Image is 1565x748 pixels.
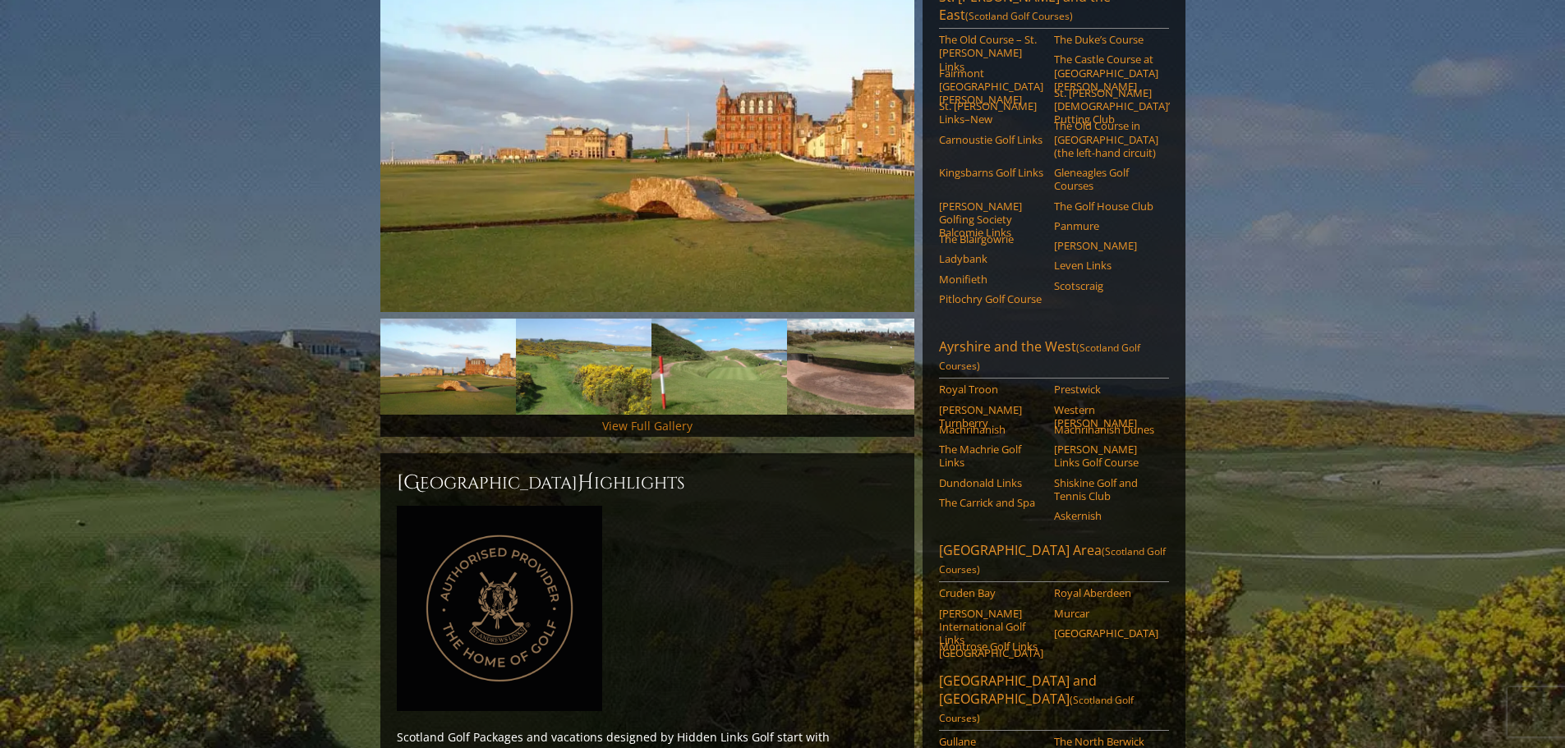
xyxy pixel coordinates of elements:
a: Western [PERSON_NAME] [1054,403,1158,430]
a: The Castle Course at [GEOGRAPHIC_DATA][PERSON_NAME] [1054,53,1158,93]
a: Cruden Bay [939,586,1043,599]
a: Monifieth [939,273,1043,286]
a: Ladybank [939,252,1043,265]
a: [GEOGRAPHIC_DATA] Area(Scotland Golf Courses) [939,541,1169,582]
span: (Scotland Golf Courses) [939,693,1134,725]
a: Shiskine Golf and Tennis Club [1054,476,1158,503]
h2: [GEOGRAPHIC_DATA] ighlights [397,470,898,496]
a: Askernish [1054,509,1158,522]
a: Royal Troon [939,383,1043,396]
a: Gleneagles Golf Courses [1054,166,1158,193]
a: [PERSON_NAME] Links Golf Course [1054,443,1158,470]
a: The Old Course – St. [PERSON_NAME] Links [939,33,1043,73]
a: Royal Aberdeen [1054,586,1158,599]
a: The Carrick and Spa [939,496,1043,509]
a: Pitlochry Golf Course [939,292,1043,305]
a: [PERSON_NAME] Golfing Society Balcomie Links [939,200,1043,240]
a: The North Berwick [1054,735,1158,748]
a: The Old Course in [GEOGRAPHIC_DATA] (the left-hand circuit) [1054,119,1158,159]
a: Montrose Golf Links [939,640,1043,653]
a: [PERSON_NAME] International Golf Links [GEOGRAPHIC_DATA] [939,607,1043,660]
a: Machrihanish [939,423,1043,436]
a: Prestwick [1054,383,1158,396]
a: Leven Links [1054,259,1158,272]
a: Fairmont [GEOGRAPHIC_DATA][PERSON_NAME] [939,67,1043,107]
a: St. [PERSON_NAME] [DEMOGRAPHIC_DATA]’ Putting Club [1054,86,1158,126]
span: (Scotland Golf Courses) [939,544,1166,576]
a: Murcar [1054,607,1158,620]
span: (Scotland Golf Courses) [939,341,1140,373]
a: Carnoustie Golf Links [939,133,1043,146]
a: [PERSON_NAME] [1054,239,1158,252]
a: Dundonald Links [939,476,1043,489]
a: [GEOGRAPHIC_DATA] and [GEOGRAPHIC_DATA](Scotland Golf Courses) [939,672,1169,731]
a: View Full Gallery [602,418,693,434]
a: The Machrie Golf Links [939,443,1043,470]
a: Ayrshire and the West(Scotland Golf Courses) [939,337,1169,379]
a: The Blairgowrie [939,232,1043,246]
a: Scotscraig [1054,279,1158,292]
a: [PERSON_NAME] Turnberry [939,403,1043,430]
a: Machrihanish Dunes [1054,423,1158,436]
a: [GEOGRAPHIC_DATA] [1054,626,1158,640]
a: The Duke’s Course [1054,33,1158,46]
a: St. [PERSON_NAME] Links–New [939,99,1043,126]
a: The Golf House Club [1054,200,1158,213]
a: Kingsbarns Golf Links [939,166,1043,179]
a: Gullane [939,735,1043,748]
a: Panmure [1054,219,1158,232]
span: (Scotland Golf Courses) [965,9,1073,23]
span: H [578,470,594,496]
